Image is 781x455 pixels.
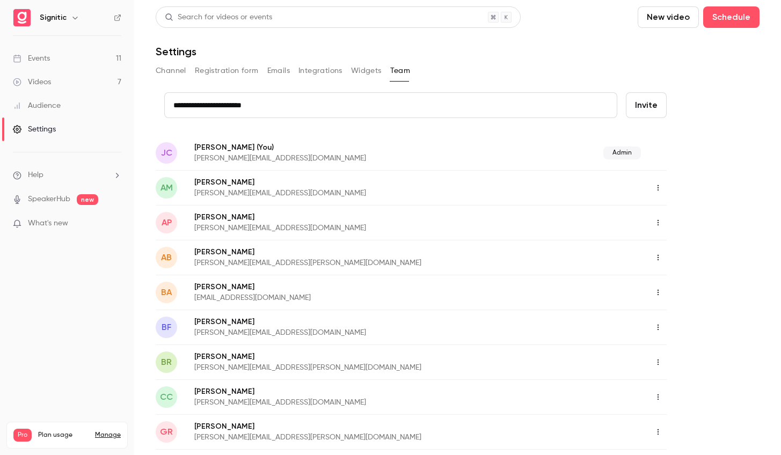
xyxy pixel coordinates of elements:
[194,327,508,338] p: [PERSON_NAME][EMAIL_ADDRESS][DOMAIN_NAME]
[194,153,485,164] p: [PERSON_NAME][EMAIL_ADDRESS][DOMAIN_NAME]
[40,12,67,23] h6: Signitic
[298,62,342,79] button: Integrations
[77,194,98,205] span: new
[161,251,172,264] span: AB
[194,223,508,233] p: [PERSON_NAME][EMAIL_ADDRESS][DOMAIN_NAME]
[162,216,172,229] span: AP
[194,212,508,223] p: [PERSON_NAME]
[351,62,382,79] button: Widgets
[161,146,172,159] span: JC
[194,386,508,397] p: [PERSON_NAME]
[156,62,186,79] button: Channel
[267,62,290,79] button: Emails
[160,425,173,438] span: GR
[13,170,121,181] li: help-dropdown-opener
[626,92,667,118] button: Invite
[165,12,272,23] div: Search for videos or events
[194,188,508,199] p: [PERSON_NAME][EMAIL_ADDRESS][DOMAIN_NAME]
[13,100,61,111] div: Audience
[161,286,172,299] span: BA
[156,45,196,58] h1: Settings
[13,429,32,442] span: Pro
[95,431,121,439] a: Manage
[194,421,536,432] p: [PERSON_NAME]
[194,247,536,258] p: [PERSON_NAME]
[28,218,68,229] span: What's new
[160,391,173,403] span: CC
[28,194,70,205] a: SpeakerHub
[195,62,259,79] button: Registration form
[703,6,760,28] button: Schedule
[160,181,173,194] span: AM
[13,9,31,26] img: Signitic
[162,321,171,334] span: BF
[13,77,51,87] div: Videos
[194,432,536,443] p: [PERSON_NAME][EMAIL_ADDRESS][PERSON_NAME][DOMAIN_NAME]
[194,317,508,327] p: [PERSON_NAME]
[28,170,43,181] span: Help
[161,356,172,369] span: BR
[194,258,536,268] p: [PERSON_NAME][EMAIL_ADDRESS][PERSON_NAME][DOMAIN_NAME]
[194,351,536,362] p: [PERSON_NAME]
[38,431,89,439] span: Plan usage
[638,6,699,28] button: New video
[194,177,508,188] p: [PERSON_NAME]
[108,219,121,229] iframe: Noticeable Trigger
[603,146,641,159] span: Admin
[13,53,50,64] div: Events
[194,142,485,153] p: [PERSON_NAME]
[390,62,411,79] button: Team
[194,362,536,373] p: [PERSON_NAME][EMAIL_ADDRESS][PERSON_NAME][DOMAIN_NAME]
[194,292,480,303] p: [EMAIL_ADDRESS][DOMAIN_NAME]
[194,397,508,408] p: [PERSON_NAME][EMAIL_ADDRESS][DOMAIN_NAME]
[254,142,274,153] span: (You)
[194,282,480,292] p: [PERSON_NAME]
[13,124,56,135] div: Settings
